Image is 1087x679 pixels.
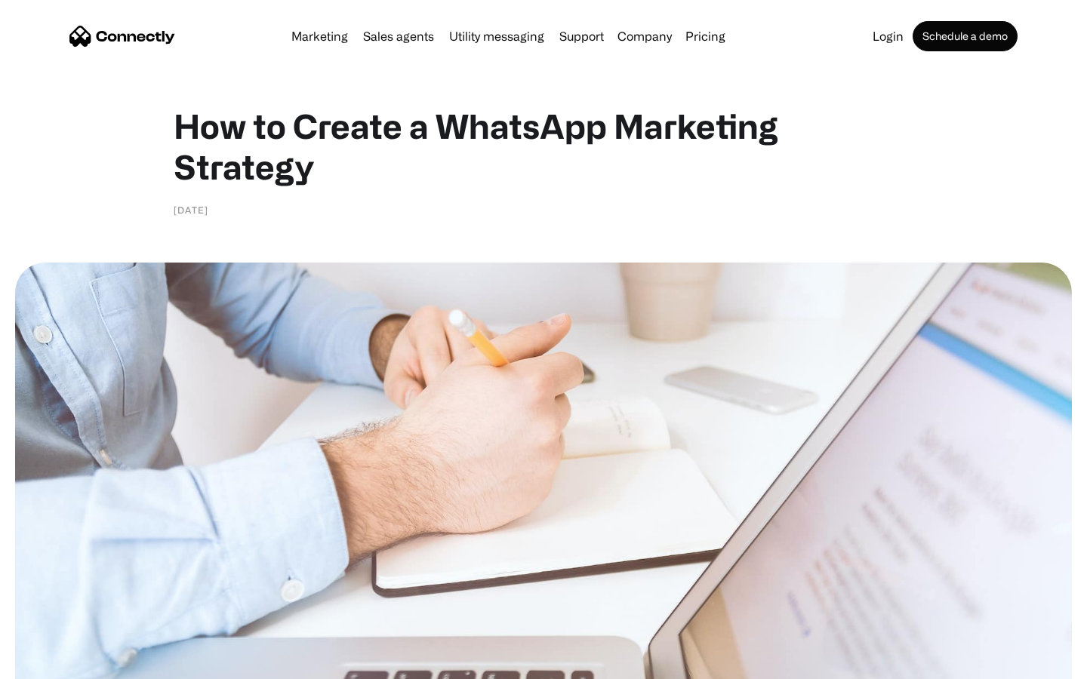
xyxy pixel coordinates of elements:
ul: Language list [30,653,91,674]
a: Sales agents [357,30,440,42]
a: Pricing [679,30,731,42]
a: Schedule a demo [913,21,1018,51]
a: Utility messaging [443,30,550,42]
h1: How to Create a WhatsApp Marketing Strategy [174,106,913,187]
div: [DATE] [174,202,208,217]
aside: Language selected: English [15,653,91,674]
a: Login [867,30,910,42]
a: Support [553,30,610,42]
a: Marketing [285,30,354,42]
div: Company [617,26,672,47]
